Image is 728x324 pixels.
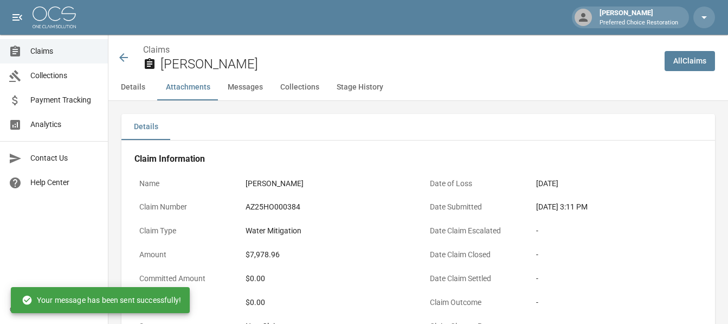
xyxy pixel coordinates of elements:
button: Messages [219,74,272,100]
p: Committed Amount [134,268,232,289]
span: Help Center [30,177,99,188]
div: © 2025 One Claim Solution [10,304,98,315]
span: Claims [30,46,99,57]
p: Name [134,173,232,194]
p: Date Claim Escalated [425,220,523,242]
button: open drawer [7,7,28,28]
p: Date Submitted [425,196,523,218]
button: Details [108,74,157,100]
div: $0.00 [246,297,407,308]
h4: Claim Information [134,154,702,164]
div: [PERSON_NAME] [246,178,304,189]
span: Analytics [30,119,99,130]
div: - [536,249,698,261]
div: - [536,273,698,284]
img: ocs-logo-white-transparent.png [33,7,76,28]
p: Preferred Choice Restoration [600,18,678,28]
p: Date Claim Closed [425,244,523,265]
div: details tabs [121,114,715,140]
div: Your message has been sent successfully! [22,290,181,310]
nav: breadcrumb [143,43,656,56]
p: Amount [134,244,232,265]
div: anchor tabs [108,74,728,100]
div: - [536,225,698,237]
button: Attachments [157,74,219,100]
a: AllClaims [665,51,715,71]
div: [DATE] [536,178,558,189]
h2: [PERSON_NAME] [160,56,656,72]
button: Stage History [328,74,392,100]
div: $0.00 [246,273,407,284]
div: AZ25HO000384 [246,201,300,213]
span: Payment Tracking [30,94,99,106]
p: Claim Outcome [425,292,523,313]
p: Date Claim Settled [425,268,523,289]
button: Collections [272,74,328,100]
p: Claim Type [134,220,232,242]
div: [PERSON_NAME] [595,8,682,27]
span: Collections [30,70,99,81]
div: Water Mitigation [246,225,301,237]
a: Claims [143,45,170,55]
span: Contact Us [30,153,99,164]
div: $7,978.96 [246,249,280,261]
button: Details [121,114,170,140]
div: [DATE] 3:11 PM [536,201,698,213]
div: - [536,297,698,308]
p: Date of Loss [425,173,523,194]
p: Claim Number [134,196,232,218]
